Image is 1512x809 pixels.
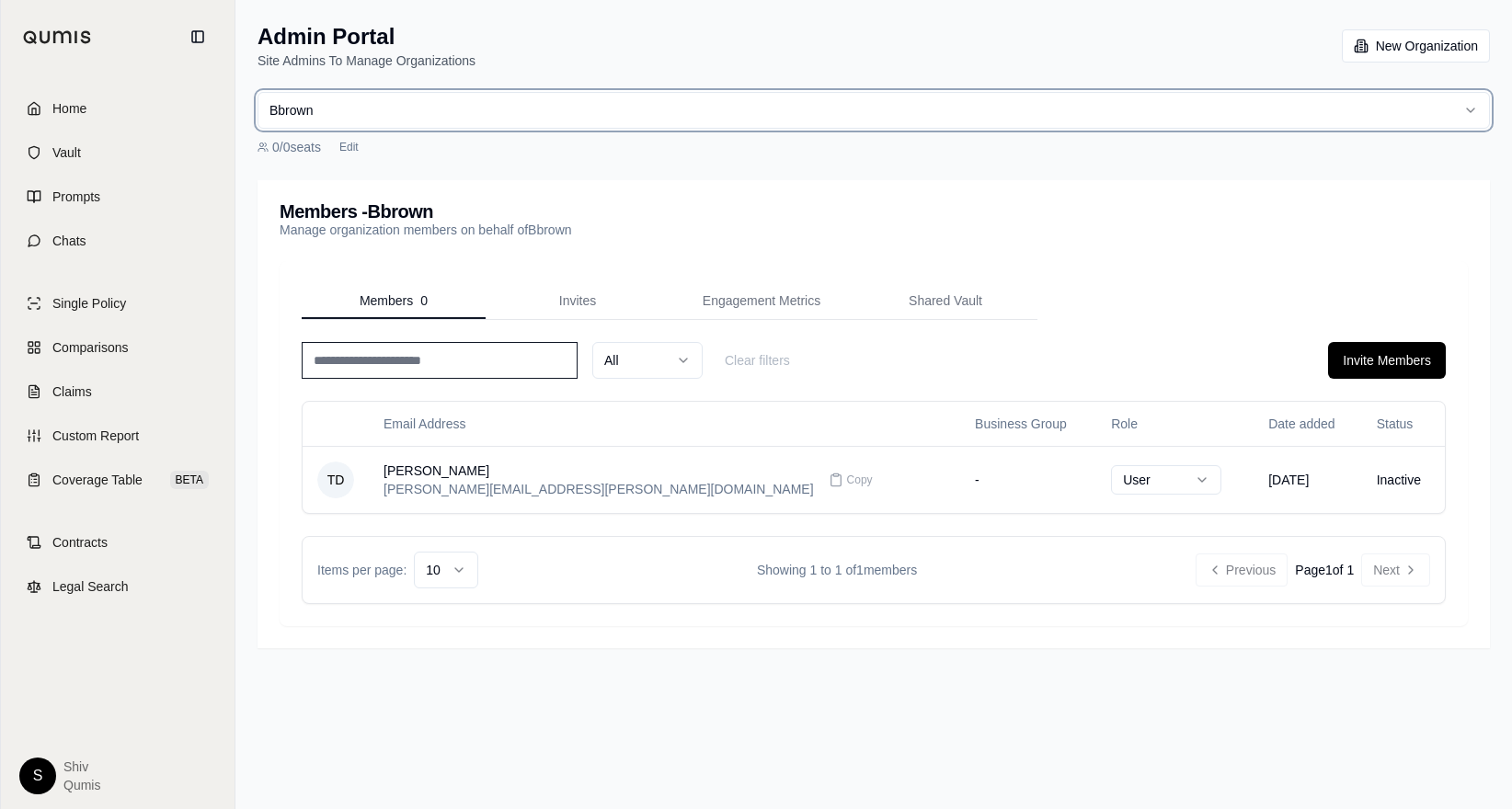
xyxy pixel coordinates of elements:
td: Inactive [1362,446,1445,513]
button: New Organization [1342,29,1490,63]
td: [DATE] [1254,446,1361,513]
th: Role [1096,402,1254,446]
h3: Members - Bbrown [280,202,572,221]
div: Showing 1 to 1 of 1 members [478,561,1196,579]
span: Home [52,99,86,118]
span: Vault [52,143,81,162]
span: Items per page: [317,561,407,579]
span: Single Policy [52,294,126,313]
a: Chats [12,221,223,261]
span: TD [317,461,354,498]
button: Copy [821,461,880,498]
span: Shared Vault [909,291,982,310]
span: Prompts [52,188,100,206]
button: Invite Members [1328,342,1446,379]
span: BETA [170,471,209,489]
h1: Admin Portal [258,22,475,51]
a: Coverage TableBETA [12,460,223,500]
th: Date added [1254,402,1361,446]
span: Copy [847,473,873,487]
div: [PERSON_NAME][EMAIL_ADDRESS][PERSON_NAME][DOMAIN_NAME] [384,480,814,498]
th: Email Address [369,402,960,446]
img: Qumis Logo [23,30,92,44]
a: Prompts [12,177,223,217]
button: Edit [332,136,366,158]
span: 0 / 0 seats [272,138,321,156]
span: Chats [52,232,86,250]
span: Members [360,291,413,310]
div: 0 [360,291,428,310]
th: Business Group [960,402,1096,446]
a: Home [12,88,223,129]
span: Invites [559,291,596,310]
span: Claims [52,382,92,401]
td: - [960,446,1096,513]
p: Manage organization members on behalf of Bbrown [280,221,572,239]
a: Claims [12,371,223,412]
span: Coverage Table [52,471,143,489]
a: Contracts [12,522,223,563]
a: Custom Report [12,416,223,456]
a: Single Policy [12,283,223,324]
th: Status [1362,402,1445,446]
span: Comparisons [52,338,128,357]
a: Legal Search [12,566,223,607]
span: Custom Report [52,427,139,445]
button: Collapse sidebar [183,22,212,51]
div: Page 1 of 1 [1295,561,1354,579]
span: Shiv [63,758,100,776]
div: S [19,758,56,794]
span: Engagement Metrics [703,291,820,310]
span: Contracts [52,533,108,552]
a: Comparisons [12,327,223,368]
div: [PERSON_NAME] [384,461,814,480]
p: Site Admins To Manage Organizations [258,51,475,70]
span: Qumis [63,776,100,794]
span: Legal Search [52,577,129,596]
a: Vault [12,132,223,173]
